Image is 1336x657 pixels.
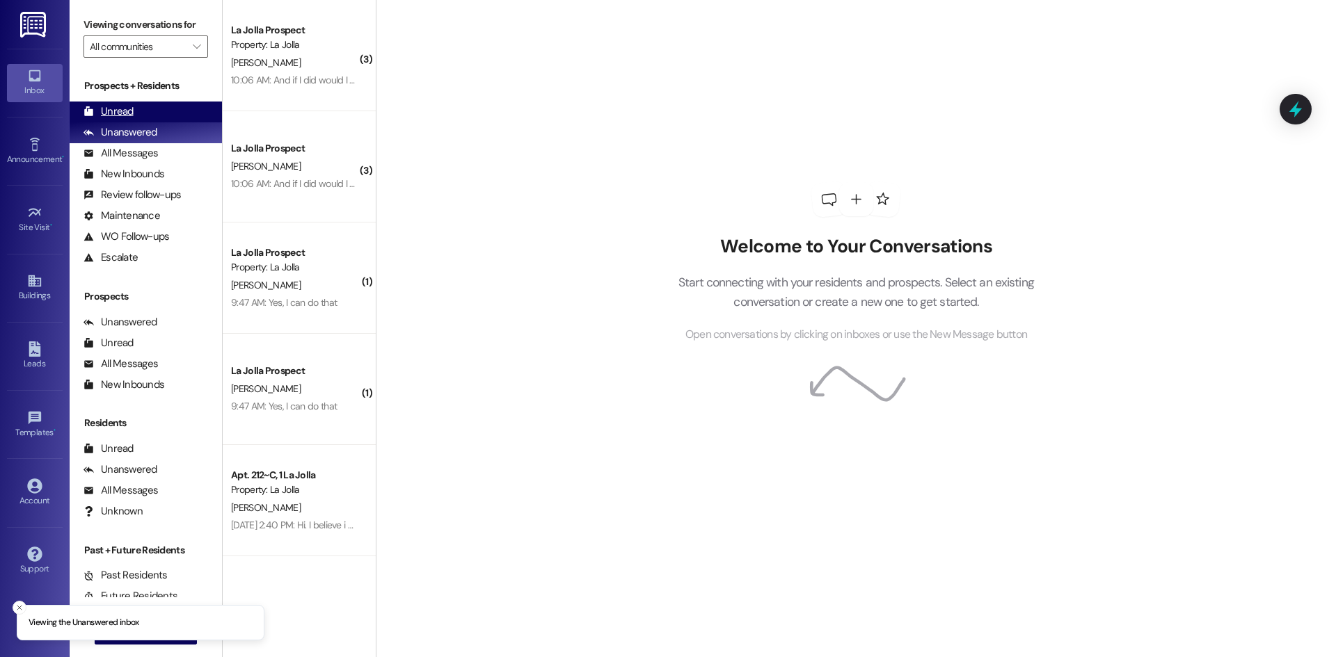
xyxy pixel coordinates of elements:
[70,543,222,558] div: Past + Future Residents
[231,38,360,52] div: Property: La Jolla
[231,468,360,482] div: Apt. 212~C, 1 La Jolla
[83,188,181,202] div: Review follow-ups
[83,146,158,161] div: All Messages
[70,79,222,93] div: Prospects + Residents
[83,441,134,456] div: Unread
[685,326,1027,343] span: Open conversations by clicking on inboxes or use the New Message button
[7,406,63,444] a: Templates •
[231,382,301,395] span: [PERSON_NAME]
[231,74,450,86] div: 10:06 AM: And if I did would I have to pay the late fees
[231,23,360,38] div: La Jolla Prospect
[7,64,63,102] a: Inbox
[83,568,168,583] div: Past Residents
[231,296,337,309] div: 9:47 AM: Yes, I can do that
[231,56,301,69] span: [PERSON_NAME]
[83,250,138,265] div: Escalate
[231,279,301,291] span: [PERSON_NAME]
[62,152,64,162] span: •
[231,245,360,260] div: La Jolla Prospect
[83,229,169,244] div: WO Follow-ups
[7,474,63,512] a: Account
[193,41,200,52] i: 
[231,141,360,156] div: La Jolla Prospect
[83,209,160,223] div: Maintenance
[54,425,56,435] span: •
[657,273,1055,312] p: Start connecting with your residents and prospects. Select an existing conversation or create a n...
[70,416,222,430] div: Residents
[83,589,177,603] div: Future Residents
[83,483,158,498] div: All Messages
[90,35,186,58] input: All communities
[83,125,157,140] div: Unanswered
[7,201,63,238] a: Site Visit •
[70,289,222,304] div: Prospects
[7,337,63,375] a: Leads
[13,601,26,615] button: Close toast
[657,236,1055,258] h2: Welcome to Your Conversations
[83,378,164,392] div: New Inbounds
[83,504,143,519] div: Unknown
[231,400,337,412] div: 9:47 AM: Yes, I can do that
[83,315,157,330] div: Unanswered
[83,357,158,371] div: All Messages
[7,542,63,580] a: Support
[231,482,360,497] div: Property: La Jolla
[83,14,208,35] label: Viewing conversations for
[83,104,134,119] div: Unread
[83,167,164,181] div: New Inbounds
[83,462,157,477] div: Unanswered
[231,519,463,531] div: [DATE] 2:40 PM: Hi. I believe i made a payment on the first
[83,336,134,350] div: Unread
[231,177,450,190] div: 10:06 AM: And if I did would I have to pay the late fees
[20,12,49,38] img: ResiDesk Logo
[50,220,52,230] span: •
[231,364,360,378] div: La Jolla Prospect
[29,617,139,629] p: Viewing the Unanswered inbox
[231,260,360,275] div: Property: La Jolla
[231,501,301,514] span: [PERSON_NAME]
[231,160,301,172] span: [PERSON_NAME]
[7,269,63,307] a: Buildings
